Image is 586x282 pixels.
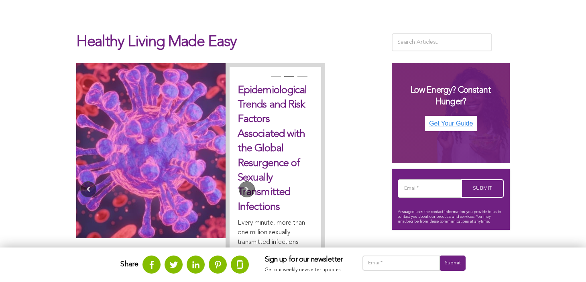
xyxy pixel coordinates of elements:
[80,181,96,197] button: Previous
[120,261,138,268] strong: Share
[392,33,492,51] input: Search Articles...
[265,266,346,275] p: Get our weekly newsletter updates.
[238,83,313,215] h2: Epidemiological Trends and Risk Factors Associated with the Global Resurgence of Sexually Transmi...
[239,181,255,197] button: Next
[284,76,292,84] button: 2 of 3
[425,116,477,131] img: Get Your Guide
[237,260,243,269] img: glassdoor.svg
[76,33,380,59] h1: Healthy Living Made Easy
[398,209,504,224] p: Assuaged uses the contact information you provide to us to contact you about our products and ser...
[398,179,461,198] input: Email*
[362,256,440,271] input: Email*
[265,256,346,264] h3: Sign up for our newsletter
[271,76,279,84] button: 1 of 3
[400,85,502,108] h3: Low Energy? Constant Hunger?
[461,179,504,198] input: Submit
[297,76,305,84] button: 3 of 3
[440,256,466,271] input: Submit
[546,243,586,282] iframe: Chat Widget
